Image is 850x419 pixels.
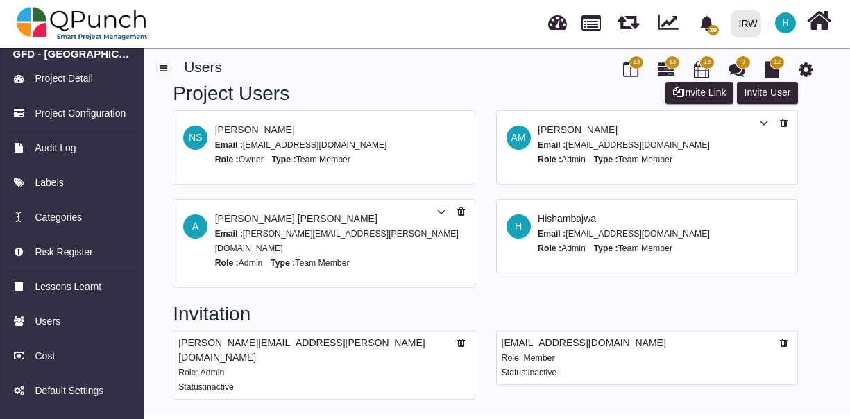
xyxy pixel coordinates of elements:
[13,48,132,60] h6: GFD - Singapore
[173,302,798,326] h2: Invitation
[594,155,618,164] b: Type :
[774,58,781,67] span: 12
[760,119,768,128] i: Update Role
[35,176,63,190] span: Labels
[767,1,804,45] a: H
[538,140,710,150] small: [EMAIL_ADDRESS][DOMAIN_NAME]
[538,155,561,164] b: Role :
[594,243,672,253] small: Team Member
[183,126,207,150] span: Nadeem Sheikh
[581,9,601,31] span: Projects
[271,258,349,268] small: Team Member
[152,58,840,76] h4: Users
[669,58,676,67] span: 13
[502,336,792,350] div: [EMAIL_ADDRESS][DOMAIN_NAME]
[35,210,82,225] span: Categories
[807,8,831,34] i: Home
[699,16,714,31] svg: bell fill
[658,61,674,78] i: Gantt
[215,140,243,150] b: Email :
[17,3,148,44] img: qpunch-sp.fa6292f.png
[457,207,465,216] i: Remove User
[633,58,640,67] span: 13
[548,8,567,29] span: Dashboard
[695,10,719,35] div: Notification
[35,314,60,329] span: Users
[502,368,557,377] small: Status:inactive
[502,353,555,363] small: Role: Member
[623,61,638,78] i: Board
[511,132,526,142] span: AM
[694,61,709,78] i: Calendar
[538,229,710,239] small: [EMAIL_ADDRESS][DOMAIN_NAME]
[594,155,672,164] small: Team Member
[775,12,796,33] span: Hishambajwa
[271,155,296,164] b: Type :
[215,155,264,164] small: Owner
[507,126,531,150] span: Asad Malik
[192,221,198,231] span: A
[35,245,92,259] span: Risk Register
[594,243,618,253] b: Type :
[739,12,758,36] div: IRW
[658,67,674,78] a: 13
[691,1,725,44] a: bell fill20
[652,1,691,46] div: Dynamic Report
[704,58,711,67] span: 13
[215,229,243,239] b: Email :
[183,214,207,239] span: Adil.shahzad
[437,207,445,217] i: Update Role
[215,140,387,150] small: [EMAIL_ADDRESS][DOMAIN_NAME]
[538,123,710,137] div: asad.malik@irworldwide.org
[708,25,719,35] span: 20
[215,229,459,253] small: [PERSON_NAME][EMAIL_ADDRESS][PERSON_NAME][DOMAIN_NAME]
[271,258,295,268] b: Type :
[507,214,531,239] span: Hishambajwa
[737,82,798,104] button: Invite User
[35,384,103,398] span: Default Settings
[783,19,789,27] span: H
[35,71,92,86] span: Project Detail
[780,118,788,128] i: Remove User
[178,336,469,365] div: [PERSON_NAME][EMAIL_ADDRESS][PERSON_NAME][DOMAIN_NAME]
[35,280,101,294] span: Lessons Learnt
[538,243,586,253] small: Admin
[618,7,639,30] span: Releases
[271,155,350,164] small: Team Member
[215,212,467,226] div: adil.shahzad@irworldwide.org
[13,48,132,60] a: GFD - [GEOGRAPHIC_DATA]
[665,82,733,104] button: Invite Link
[189,132,202,142] span: NS
[538,140,566,150] b: Email :
[538,229,566,239] b: Email :
[215,155,239,164] b: Role :
[742,58,745,67] span: 0
[35,141,76,155] span: Audit Log
[765,61,779,78] i: Document Library
[538,243,561,253] b: Role :
[215,258,263,268] small: Admin
[173,82,470,105] h2: Project Users
[215,123,387,137] div: nadeem.sheikh@irworldwide.org
[35,106,126,121] span: Project Configuration
[178,368,224,377] small: Role: Admin
[538,155,586,164] small: Admin
[729,61,745,78] i: Punch Discussion
[178,382,234,392] small: Status:inactive
[215,258,239,268] b: Role :
[35,349,55,364] span: Cost
[538,212,710,226] div: hisham.pervaiz@irp.org.pk
[724,1,767,46] a: IRW
[515,221,522,231] span: H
